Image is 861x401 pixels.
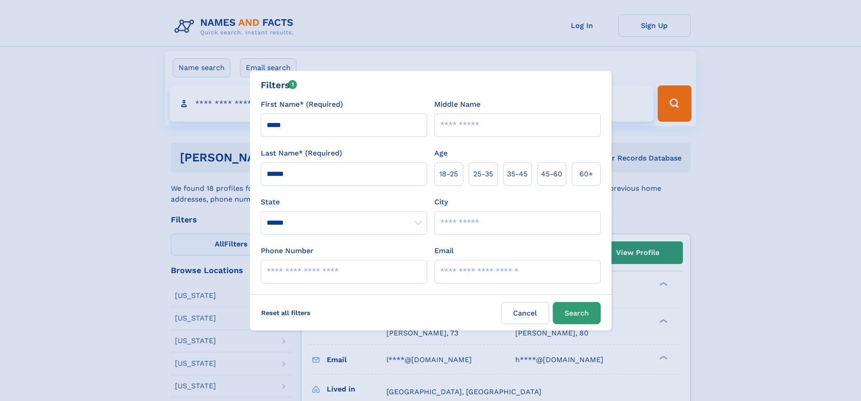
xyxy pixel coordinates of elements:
[439,169,458,179] span: 18‑25
[541,169,562,179] span: 45‑60
[507,169,527,179] span: 35‑45
[261,148,342,159] label: Last Name* (Required)
[434,245,454,256] label: Email
[261,78,297,92] div: Filters
[553,302,601,324] button: Search
[255,302,316,324] label: Reset all filters
[434,197,448,208] label: City
[261,245,314,256] label: Phone Number
[261,99,343,110] label: First Name* (Required)
[261,197,427,208] label: State
[434,148,447,159] label: Age
[579,169,593,179] span: 60+
[473,169,493,179] span: 25‑35
[434,99,480,110] label: Middle Name
[501,302,549,324] label: Cancel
